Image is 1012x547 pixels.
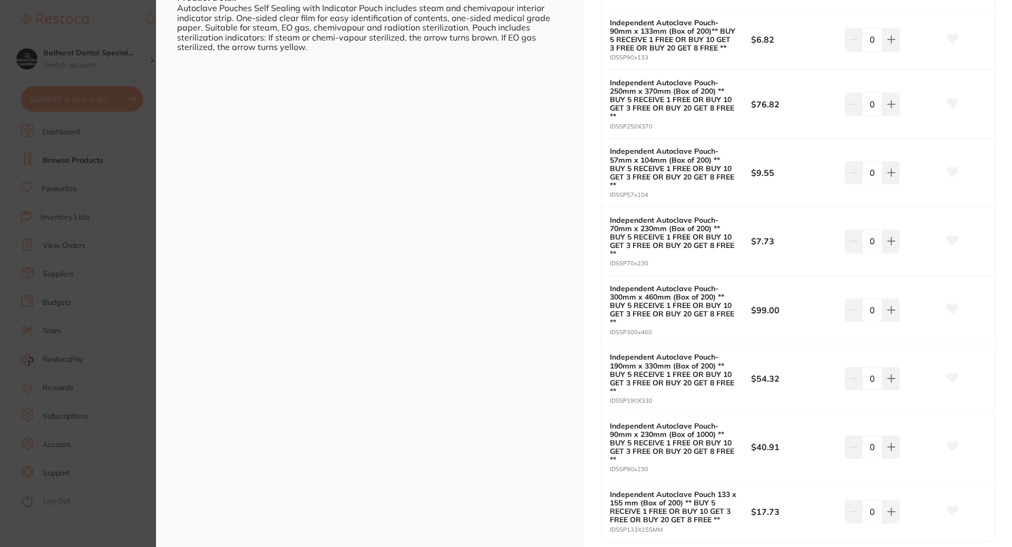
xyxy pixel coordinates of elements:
[751,98,836,110] b: $76.82
[610,329,751,336] small: IDSSP300x460
[610,284,737,326] b: Independent Autoclave Pouch- 300mm x 460mm (Box of 200) ** BUY 5 RECEIVE 1 FREE OR BUY 10 GET 3 F...
[610,260,751,267] small: IDSSP70x230
[751,441,836,453] b: $40.91
[610,78,737,121] b: Independent Autoclave Pouch- 250mm x 370mm (Box of 200) ** BUY 5 RECEIVE 1 FREE OR BUY 10 GET 3 F...
[610,192,751,198] small: IDSSP57x104
[751,506,836,518] b: $17.73
[610,216,737,258] b: Independent Autoclave Pouch- 70mm x 230mm (Box of 200) ** BUY 5 RECEIVE 1 FREE OR BUY 10 GET 3 FR...
[610,526,751,533] small: IDSSP133X155MM
[610,466,751,473] small: IDSSP90x230
[610,422,737,464] b: Independent Autoclave Pouch- 90mm x 230mm (Box of 1000) ** BUY 5 RECEIVE 1 FREE OR BUY 10 GET 3 F...
[751,34,836,45] b: $6.82
[610,147,737,189] b: Independent Autoclave Pouch- 57mm x 104mm (Box of 200) ** BUY 5 RECEIVE 1 FREE OR BUY 10 GET 3 FR...
[46,47,187,110] div: 🌱Get 20% off all RePractice products on Restocq until [DATE]. Simply head to Browse Products and ...
[751,235,836,247] b: $7.73
[24,19,41,36] img: Profile image for Restocq
[610,353,737,395] b: Independent Autoclave Pouch- 190mm x 330mm (Box of 200) ** BUY 5 RECEIVE 1 FREE OR BUY 10 GET 3 F...
[46,32,187,42] div: Choose a greener path in healthcare!
[610,123,751,130] small: IDSSP250X370
[46,89,181,108] i: Discount will be applied on the supplier’s end.
[610,54,751,61] small: IDSSP90x133
[751,373,836,384] b: $54.32
[751,304,836,316] b: $99.00
[610,490,737,524] b: Independent Autoclave Pouch 133 x 155 mm (Box of 200) ** BUY 5 RECEIVE 1 FREE OR BUY 10 GET 3 FRE...
[177,3,563,52] div: Autoclave Pouches Self Sealing with Indicator Pouch includes steam and chemivapour interior indic...
[16,9,195,195] div: message notification from Restocq, 1d ago. Hi Thomas, Choose a greener path in healthcare! 🌱Get 2...
[610,397,751,404] small: IDSSP190X330
[46,16,187,27] div: Hi [PERSON_NAME],
[46,178,187,188] p: Message from Restocq, sent 1d ago
[46,16,187,174] div: Message content
[610,18,737,52] b: Independent Autoclave Pouch- 90mm x 133mm (Box of 200)** BUY 5 RECEIVE 1 FREE OR BUY 10 GET 3 FRE...
[751,167,836,178] b: $9.55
